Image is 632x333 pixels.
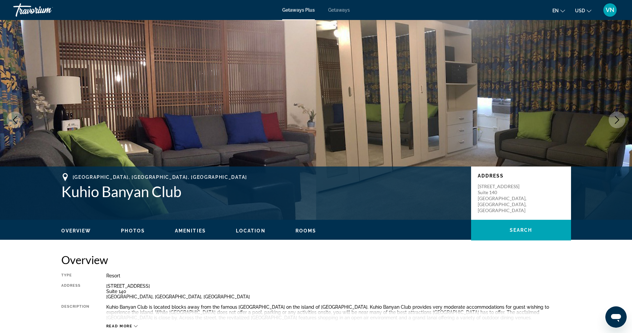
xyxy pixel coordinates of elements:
[61,273,90,278] div: Type
[61,228,91,234] button: Overview
[61,183,464,200] h1: Kuhio Banyan Club
[575,6,591,15] button: Change currency
[61,283,90,299] div: Address
[605,306,627,328] iframe: Button to launch messaging window
[73,174,247,180] span: [GEOGRAPHIC_DATA], [GEOGRAPHIC_DATA], [GEOGRAPHIC_DATA]
[601,3,619,17] button: User Menu
[282,7,315,13] a: Getaways Plus
[478,173,564,178] p: Address
[478,183,531,213] p: [STREET_ADDRESS] Suite 140 [GEOGRAPHIC_DATA], [GEOGRAPHIC_DATA], [GEOGRAPHIC_DATA]
[606,7,614,13] span: VN
[106,283,571,299] div: [STREET_ADDRESS] Suite 140 [GEOGRAPHIC_DATA], [GEOGRAPHIC_DATA], [GEOGRAPHIC_DATA]
[296,228,316,234] button: Rooms
[61,304,90,320] div: Description
[328,7,350,13] a: Getaways
[575,8,585,13] span: USD
[552,8,559,13] span: en
[510,227,532,233] span: Search
[236,228,266,233] span: Location
[13,1,80,19] a: Travorium
[106,324,138,329] button: Read more
[609,112,625,128] button: Next image
[61,228,91,233] span: Overview
[175,228,206,234] button: Amenities
[7,112,23,128] button: Previous image
[106,273,571,278] div: Resort
[296,228,316,233] span: Rooms
[471,220,571,240] button: Search
[106,324,133,328] span: Read more
[552,6,565,15] button: Change language
[121,228,145,234] button: Photos
[106,304,571,320] div: Kuhio Banyan Club is located blocks away from the famous [GEOGRAPHIC_DATA] on the island of [GEOG...
[121,228,145,233] span: Photos
[61,253,571,266] h2: Overview
[175,228,206,233] span: Amenities
[236,228,266,234] button: Location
